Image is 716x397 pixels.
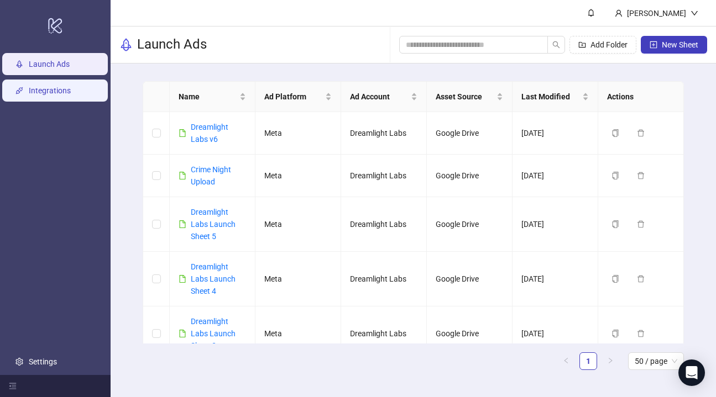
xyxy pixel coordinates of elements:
span: bell [587,9,595,17]
span: Ad Account [350,91,409,103]
span: delete [637,275,645,283]
th: Actions [598,82,684,112]
span: delete [637,172,645,179]
span: Add Folder [590,40,628,49]
button: Add Folder [569,36,636,54]
span: folder-add [578,41,586,49]
span: down [691,9,698,17]
li: Previous Page [557,352,575,370]
span: right [607,357,614,364]
th: Asset Source [427,82,513,112]
td: Meta [255,252,341,306]
td: [DATE] [513,155,598,197]
button: New Sheet [641,36,707,54]
a: Dreamlight Labs Launch Sheet 3 [191,317,236,350]
div: [PERSON_NAME] [623,7,691,19]
a: Dreamlight Labs Launch Sheet 4 [191,262,236,295]
span: Name [179,91,237,103]
td: Meta [255,306,341,361]
span: New Sheet [662,40,698,49]
th: Name [170,82,255,112]
span: copy [612,275,619,283]
a: Launch Ads [29,60,70,68]
button: right [602,352,619,370]
span: delete [637,330,645,337]
td: Dreamlight Labs [341,155,427,197]
td: [DATE] [513,112,598,155]
a: Crime Night Upload [191,165,231,186]
a: Dreamlight Labs Launch Sheet 5 [191,208,236,241]
span: file [179,172,186,179]
a: Integrations [29,86,71,95]
li: 1 [579,352,597,370]
span: copy [612,129,619,137]
td: [DATE] [513,197,598,252]
th: Ad Platform [255,82,341,112]
span: plus-square [650,41,657,49]
a: 1 [580,353,597,369]
span: copy [612,330,619,337]
td: Meta [255,197,341,252]
span: 50 / page [635,353,677,369]
button: left [557,352,575,370]
td: [DATE] [513,306,598,361]
td: Dreamlight Labs [341,112,427,155]
li: Next Page [602,352,619,370]
span: rocket [119,38,133,51]
div: Page Size [628,352,684,370]
span: delete [637,129,645,137]
th: Last Modified [513,82,598,112]
span: Ad Platform [264,91,323,103]
span: Last Modified [521,91,580,103]
span: menu-fold [9,382,17,390]
span: user [615,9,623,17]
td: [DATE] [513,252,598,306]
div: Open Intercom Messenger [678,359,705,386]
td: Dreamlight Labs [341,306,427,361]
span: search [552,41,560,49]
a: Settings [29,357,57,366]
h3: Launch Ads [137,36,207,54]
td: Dreamlight Labs [341,197,427,252]
a: Dreamlight Labs v6 [191,123,228,144]
td: Google Drive [427,155,513,197]
span: copy [612,172,619,179]
td: Meta [255,155,341,197]
td: Meta [255,112,341,155]
span: file [179,129,186,137]
span: file [179,330,186,337]
span: delete [637,220,645,228]
td: Dreamlight Labs [341,252,427,306]
span: file [179,275,186,283]
span: Asset Source [436,91,494,103]
th: Ad Account [341,82,427,112]
span: left [563,357,569,364]
td: Google Drive [427,306,513,361]
span: copy [612,220,619,228]
td: Google Drive [427,197,513,252]
td: Google Drive [427,112,513,155]
td: Google Drive [427,252,513,306]
span: file [179,220,186,228]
